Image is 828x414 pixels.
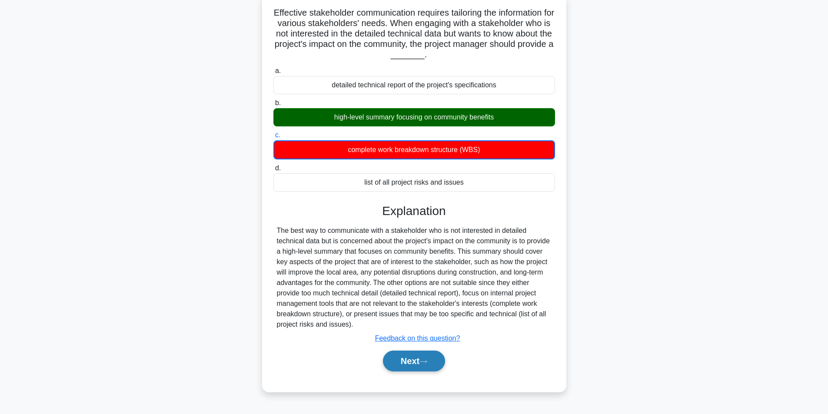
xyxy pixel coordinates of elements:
h3: Explanation [279,204,550,219]
a: Feedback on this question? [375,335,460,342]
span: c. [275,131,280,139]
div: complete work breakdown structure (WBS) [273,140,555,159]
div: high-level summary focusing on community benefits [273,108,555,126]
div: list of all project risks and issues [273,173,555,192]
span: d. [275,164,281,172]
div: The best way to communicate with a stakeholder who is not interested in detailed technical data b... [277,225,552,330]
span: a. [275,67,281,74]
button: Next [383,351,445,371]
div: detailed technical report of the project's specifications [273,76,555,94]
h5: Effective stakeholder communication requires tailoring the information for various stakeholders' ... [273,7,556,60]
span: b. [275,99,281,106]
